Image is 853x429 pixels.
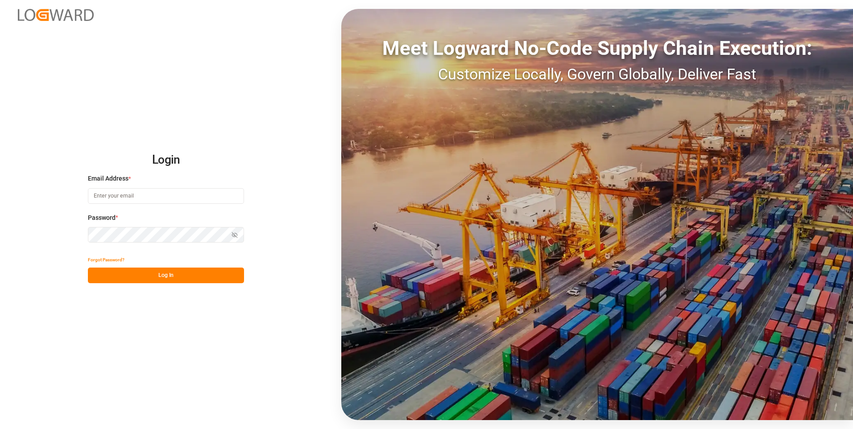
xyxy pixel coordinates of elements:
[88,174,128,183] span: Email Address
[341,33,853,63] div: Meet Logward No-Code Supply Chain Execution:
[341,63,853,86] div: Customize Locally, Govern Globally, Deliver Fast
[88,188,244,204] input: Enter your email
[88,268,244,283] button: Log In
[88,213,116,223] span: Password
[88,146,244,174] h2: Login
[18,9,94,21] img: Logward_new_orange.png
[88,252,124,268] button: Forgot Password?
